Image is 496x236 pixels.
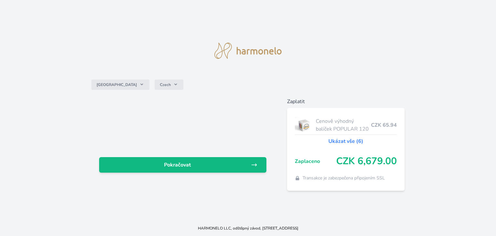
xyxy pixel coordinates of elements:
[160,82,171,87] span: Czech
[303,175,385,181] span: Transakce je zabezpečena připojením SSL
[104,161,251,169] span: Pokračovat
[97,82,137,87] span: [GEOGRAPHIC_DATA]
[214,43,282,59] img: logo.svg
[316,117,371,133] span: Cenově výhodný balíček POPULAR 120
[91,80,150,90] button: [GEOGRAPHIC_DATA]
[295,157,336,165] span: Zaplaceno
[99,157,266,173] a: Pokračovat
[371,121,397,129] span: CZK 65.94
[287,98,405,105] h6: Zaplatit
[336,156,397,167] span: CZK 6,679.00
[295,117,313,133] img: popular.jpg
[155,80,183,90] button: Czech
[328,137,363,145] a: Ukázat vše (6)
